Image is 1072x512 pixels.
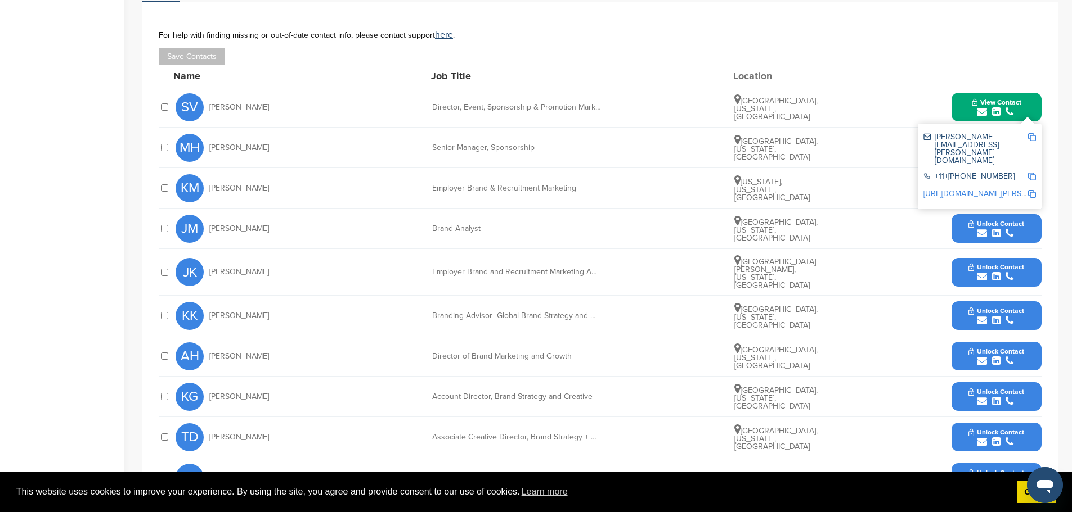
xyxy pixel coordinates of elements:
button: Unlock Contact [955,255,1038,289]
img: Copy [1028,190,1036,198]
span: [GEOGRAPHIC_DATA], [US_STATE], [GEOGRAPHIC_DATA] [734,305,818,330]
span: Unlock Contact [968,263,1024,271]
span: Unlock Contact [968,428,1024,436]
div: Director, Event, Sponsorship & Promotion Marketing [432,103,601,111]
span: [PERSON_NAME] [209,433,269,441]
a: here [435,29,453,40]
div: Director of Brand Marketing and Growth [432,352,601,360]
div: Associate Creative Director, Brand Strategy + Creative [432,433,601,441]
button: Unlock Contact [955,420,1038,454]
div: For help with finding missing or out-of-date contact info, please contact support . [159,30,1042,39]
span: [GEOGRAPHIC_DATA], [US_STATE], [GEOGRAPHIC_DATA] [734,426,818,451]
span: [PERSON_NAME] [209,312,269,320]
button: Unlock Contact [955,299,1038,333]
span: KG [176,383,204,411]
div: Location [733,71,818,81]
span: JK [176,258,204,286]
button: Save Contacts [159,48,225,65]
div: Employer Brand and Recruitment Marketing Advisor [432,268,601,276]
span: [GEOGRAPHIC_DATA], [US_STATE], [GEOGRAPHIC_DATA] [734,345,818,370]
span: MC [176,464,204,492]
a: learn more about cookies [520,483,569,500]
span: [GEOGRAPHIC_DATA][PERSON_NAME], [US_STATE], [GEOGRAPHIC_DATA] [734,257,816,290]
div: Name [173,71,297,81]
span: SV [176,93,204,121]
span: Unlock Contact [968,307,1024,315]
span: [GEOGRAPHIC_DATA], [US_STATE], [GEOGRAPHIC_DATA] [734,218,818,243]
span: [PERSON_NAME] [209,352,269,360]
span: JM [176,215,204,243]
div: Senior Manager, Sponsorship [432,144,601,152]
a: [URL][DOMAIN_NAME][PERSON_NAME] [923,189,1061,198]
button: Unlock Contact [955,212,1038,246]
span: Unlock Contact [968,347,1024,355]
span: [PERSON_NAME] [209,393,269,401]
img: Copy [1028,133,1036,141]
div: Branding Advisor- Global Brand Strategy and Governance [432,312,601,320]
span: View Contact [972,98,1021,106]
span: TD [176,423,204,451]
button: View Contact [958,90,1035,124]
img: Copy [1028,173,1036,180]
span: Unlock Contact [968,469,1024,477]
span: KM [176,174,204,202]
span: [US_STATE], [US_STATE], [GEOGRAPHIC_DATA] [734,177,810,202]
div: Account Director, Brand Strategy and Creative [432,393,601,401]
span: Unlock Contact [968,388,1024,396]
span: [PERSON_NAME] [209,144,269,152]
span: AH [176,342,204,370]
span: [GEOGRAPHIC_DATA], [US_STATE], [GEOGRAPHIC_DATA] [734,386,818,411]
span: [PERSON_NAME] [209,225,269,233]
a: dismiss cookie message [1017,481,1056,504]
button: Unlock Contact [955,339,1038,373]
span: [PERSON_NAME] [209,103,269,111]
div: Job Title [431,71,600,81]
span: [GEOGRAPHIC_DATA], [US_STATE], [GEOGRAPHIC_DATA] [734,137,818,162]
button: Unlock Contact [955,380,1038,414]
span: [GEOGRAPHIC_DATA], [US_STATE], [GEOGRAPHIC_DATA] [734,96,818,121]
div: [PERSON_NAME][EMAIL_ADDRESS][PERSON_NAME][DOMAIN_NAME] [923,133,1028,165]
button: Unlock Contact [955,461,1038,495]
div: Brand Analyst [432,225,601,233]
span: [PERSON_NAME] [209,184,269,192]
span: This website uses cookies to improve your experience. By using the site, you agree and provide co... [16,483,1008,500]
div: +11+[PHONE_NUMBER] [923,173,1028,182]
iframe: Button to launch messaging window [1027,467,1063,503]
span: MH [176,134,204,162]
span: Unlock Contact [968,220,1024,228]
span: KK [176,302,204,330]
div: Employer Brand & Recruitment Marketing [432,184,601,192]
span: [PERSON_NAME] [209,268,269,276]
